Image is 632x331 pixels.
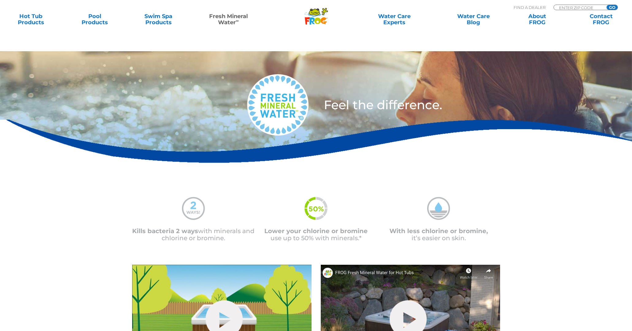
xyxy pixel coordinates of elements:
span: Kills bacteria 2 ways [132,227,198,235]
span: With less chlorine or bromine, [389,227,488,235]
a: Fresh MineralWater∞ [197,13,259,25]
a: PoolProducts [70,13,120,25]
p: use up to 50% with minerals.* [255,228,377,242]
p: Find A Dealer [514,5,546,10]
h3: Feel the difference. [324,99,580,111]
img: fmw-50percent-icon [305,197,327,220]
span: Lower your chlorine or bromine [264,227,368,235]
p: it’s easier on skin. [377,228,500,242]
img: mineral-water-less-chlorine [427,197,450,220]
a: Water CareExperts [354,13,435,25]
a: ContactFROG [576,13,626,25]
p: with minerals and chlorine or bromine. [132,228,255,242]
a: Hot TubProducts [6,13,56,25]
a: AboutFROG [512,13,562,25]
sup: ∞ [236,18,239,23]
a: Water CareBlog [449,13,499,25]
img: fresh-mineral-water-logo-medium [247,74,308,136]
img: mineral-water-2-ways [182,197,205,220]
input: GO [607,5,618,10]
input: Zip Code Form [558,5,600,10]
a: Swim SpaProducts [134,13,183,25]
